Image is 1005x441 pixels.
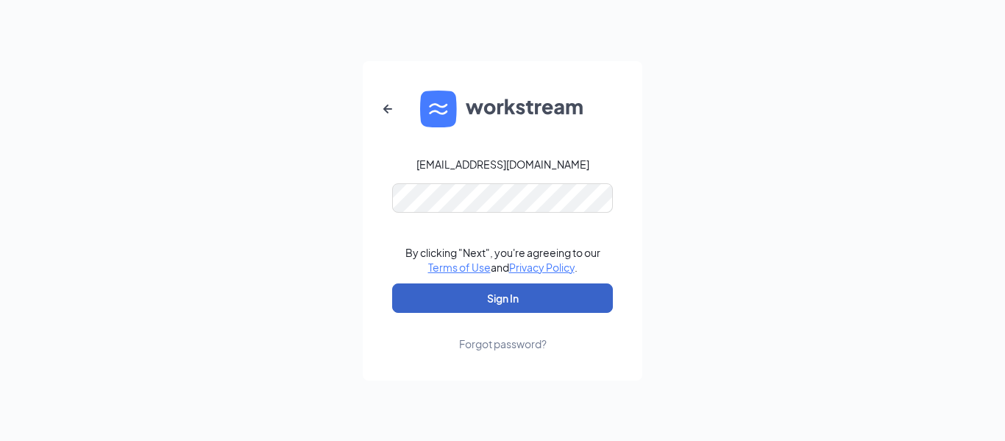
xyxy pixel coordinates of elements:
svg: ArrowLeftNew [379,100,397,118]
div: Forgot password? [459,336,547,351]
div: By clicking "Next", you're agreeing to our and . [405,245,600,275]
button: ArrowLeftNew [370,91,405,127]
a: Privacy Policy [509,261,575,274]
a: Terms of Use [428,261,491,274]
img: WS logo and Workstream text [420,91,585,127]
a: Forgot password? [459,313,547,351]
button: Sign In [392,283,613,313]
div: [EMAIL_ADDRESS][DOMAIN_NAME] [416,157,589,172]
